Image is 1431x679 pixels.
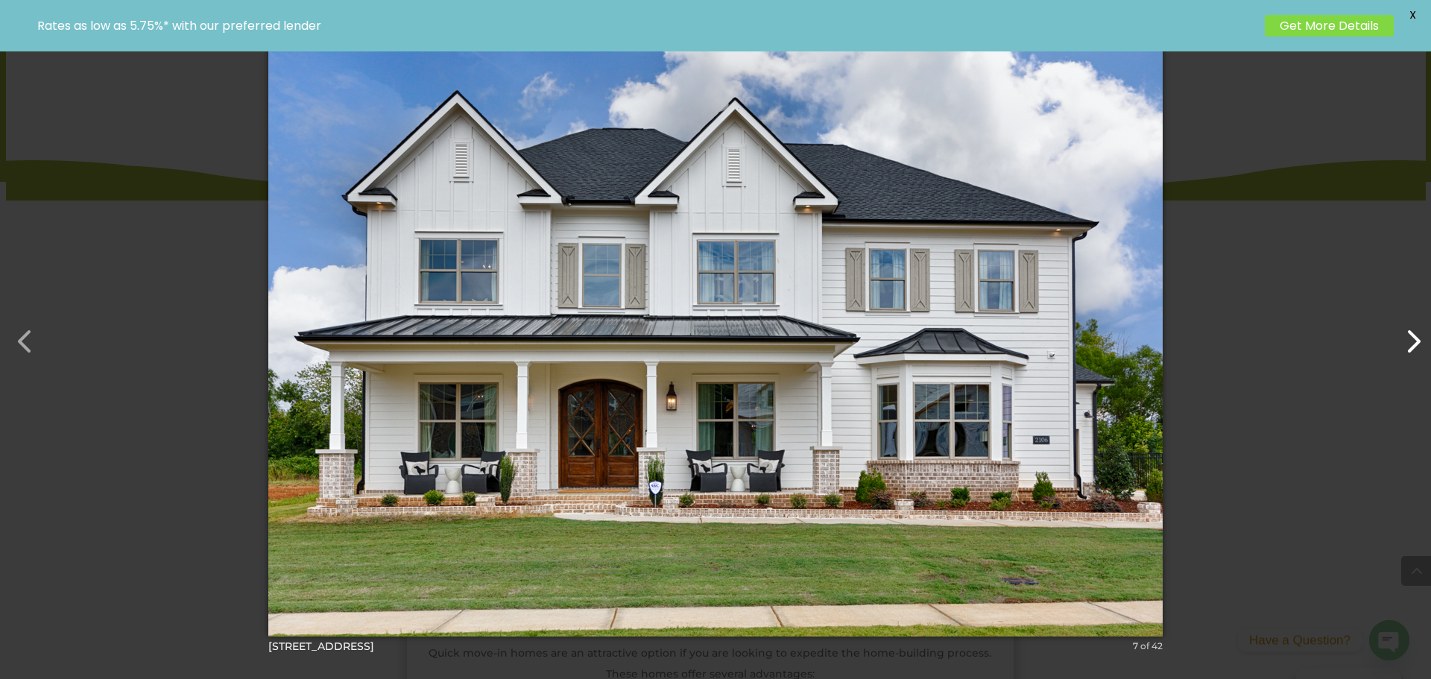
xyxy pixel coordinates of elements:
[1401,4,1424,26] span: X
[1388,316,1424,352] button: Next (Right arrow key)
[37,19,1257,33] p: Rates as low as 5.75%* with our preferred lender
[268,639,1163,653] div: [STREET_ADDRESS]
[1133,639,1163,653] div: 7 of 42
[268,13,1163,666] img: hays farm homes
[1265,15,1394,37] a: Get More Details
